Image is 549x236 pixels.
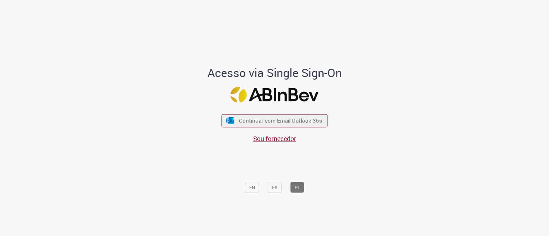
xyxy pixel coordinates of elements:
[245,182,259,193] button: EN
[253,134,296,143] a: Sou fornecedor
[231,87,319,103] img: Logo ABInBev
[290,182,304,193] button: PT
[239,117,322,124] span: Continuar com Email Outlook 365
[225,117,234,124] img: ícone Azure/Microsoft 360
[222,114,328,127] button: ícone Azure/Microsoft 360 Continuar com Email Outlook 365
[268,182,282,193] button: ES
[185,66,364,79] h1: Acesso via Single Sign-On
